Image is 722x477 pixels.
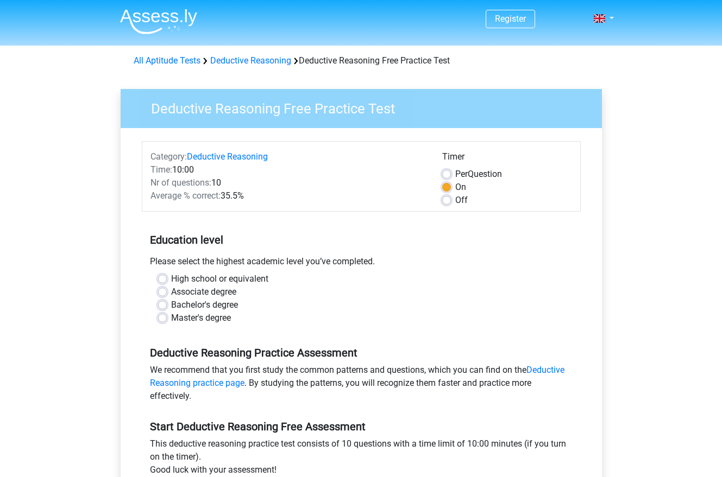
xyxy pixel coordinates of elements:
div: Timer [442,150,572,168]
h5: Start Deductive Reasoning Free Assessment [150,420,573,433]
a: Deductive Reasoning [187,151,268,162]
div: Deductive Reasoning Free Practice Test [129,54,593,67]
label: Off [455,194,468,207]
label: High school or equivalent [171,272,268,285]
h5: Deductive Reasoning Practice Assessment [150,346,573,359]
span: Nr of questions: [150,177,211,188]
span: Category: [150,151,187,162]
div: 35.5% [142,189,434,202]
div: Please select the highest academic level you’ve completed. [142,255,581,272]
span: Per [455,169,468,179]
h3: Deductive Reasoning Free Practice Test [138,96,594,117]
label: Question [455,168,502,181]
span: Time: [150,164,172,175]
a: Deductive Reasoning [210,55,291,66]
div: We recommend that you first study the common patterns and questions, which you can find on the . ... [142,364,581,407]
label: Associate degree [171,285,236,298]
span: Average % correct: [150,190,221,201]
label: Bachelor's degree [171,298,238,311]
a: Register [495,14,526,24]
h5: Education level [150,229,573,251]
img: Assessly [120,9,197,34]
a: All Aptitude Tests [134,55,200,66]
div: 10 [142,176,434,189]
div: 10:00 [142,163,434,176]
label: On [455,181,466,194]
label: Master's degree [171,311,231,325]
